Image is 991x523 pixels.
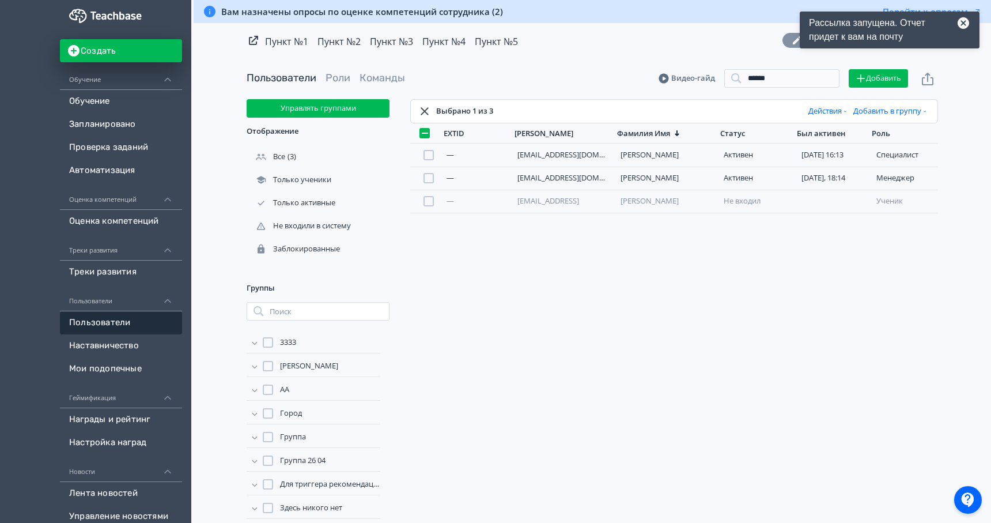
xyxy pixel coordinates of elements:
[442,150,508,160] div: —
[724,150,789,160] div: Активен
[60,113,182,136] a: Запланировано
[247,118,389,145] div: Отображение
[60,311,182,334] a: Пользователи
[921,72,935,86] svg: Экспорт пользователей файлом
[60,39,182,62] button: Создать
[60,284,182,311] div: Пользователи
[60,454,182,482] div: Новости
[60,431,182,454] a: Настройка наград
[317,35,361,48] a: Пункт №2
[280,360,338,372] span: А
[60,90,182,113] a: Обучение
[247,145,389,168] div: (3)
[621,149,679,160] a: [PERSON_NAME]
[247,152,288,162] div: Все
[659,73,715,84] a: Видео-гайд
[60,261,182,284] a: Треки развития
[876,174,933,183] div: менеджер
[442,174,508,183] div: —
[247,175,334,185] div: Только ученики
[60,136,182,159] a: Проверка заданий
[247,198,338,208] div: Только активные
[422,35,466,48] a: Пункт №4
[60,62,182,90] div: Обучение
[851,102,931,121] button: Добавить в группу
[60,381,182,408] div: Геймификация
[60,159,182,182] a: Автоматизация
[60,210,182,233] a: Оценка компетенций
[247,72,316,84] a: Пользователи
[60,182,182,210] div: Оценка компетенций
[247,244,342,254] div: Заблокированные
[60,482,182,505] a: Лента новостей
[876,150,933,160] div: специалист
[444,129,464,138] div: EXTID
[801,174,867,183] div: [DATE], 18:14
[280,431,306,443] span: Группа
[517,172,639,183] a: [EMAIL_ADDRESS][DOMAIN_NAME]
[475,35,518,48] a: Пункт №5
[280,502,342,514] span: Здесь никого нет
[265,35,308,48] a: Пункт №1
[517,195,579,206] a: [EMAIL_ADDRESS]
[60,334,182,358] a: Наставничество
[724,174,789,183] div: Активен
[370,35,413,48] a: Пункт №3
[720,129,745,138] div: Статус
[800,12,979,48] div: Рассылка запущена. Отчет придет к вам на почту
[60,233,182,261] div: Треки развития
[60,408,182,431] a: Награды и рейтинг
[221,6,503,17] span: Вам назначены опросы по оценке компетенций сотрудника (2)
[247,274,389,302] div: Группы
[515,129,573,138] div: [PERSON_NAME]
[872,129,890,138] div: Роль
[447,150,504,160] div: —
[280,384,289,396] span: АА
[797,129,845,138] div: Был активен
[60,358,182,381] a: Мои подопечные
[621,195,679,206] a: [PERSON_NAME]
[280,455,326,466] span: Группа 26 04
[883,6,982,17] button: Перейти к опросам
[447,197,504,206] div: —
[280,408,302,419] span: Город
[360,72,405,84] a: Команды
[806,102,851,121] button: Действия
[326,72,350,84] a: Роли
[621,172,679,183] a: [PERSON_NAME]
[436,106,493,117] div: Выбрано 1 из 3
[442,197,508,206] div: —
[447,174,504,183] div: —
[247,221,353,231] div: Не входили в систему
[876,197,933,206] div: ученик
[247,99,389,118] button: Управлять группами
[517,149,639,160] a: [EMAIL_ADDRESS][DOMAIN_NAME]
[280,479,380,490] span: Для триггера рекомендации
[801,150,867,160] div: [DATE] 16:13
[724,197,789,206] div: Не входил
[617,129,670,138] div: Фамилия Имя
[280,337,296,348] span: 3333
[849,69,908,88] button: Добавить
